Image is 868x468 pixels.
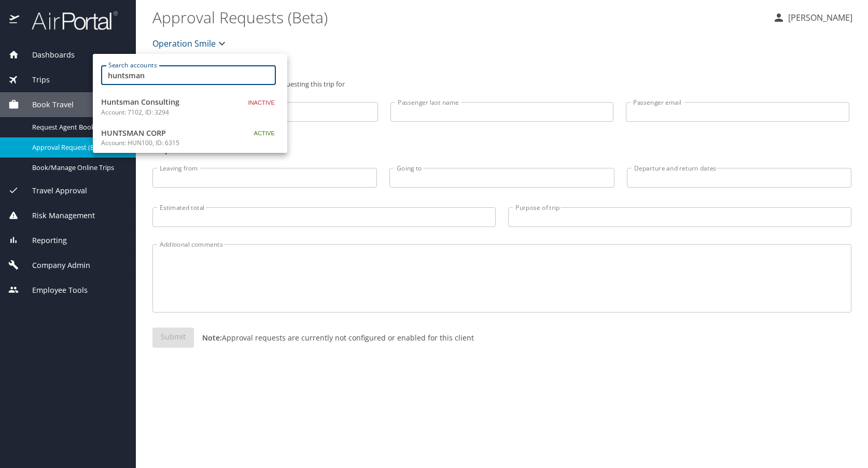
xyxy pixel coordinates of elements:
p: Account: HUN100, ID: 6315 [101,138,231,148]
span: HUNTSMAN CORP [101,127,231,139]
a: HUNTSMAN CORPAccount: HUN100, ID: 6315 [93,122,287,153]
p: Account: 7102, ID: 3294 [101,108,231,117]
span: Huntsman Consulting [101,96,231,108]
a: Huntsman ConsultingAccount: 7102, ID: 3294 [93,91,287,122]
